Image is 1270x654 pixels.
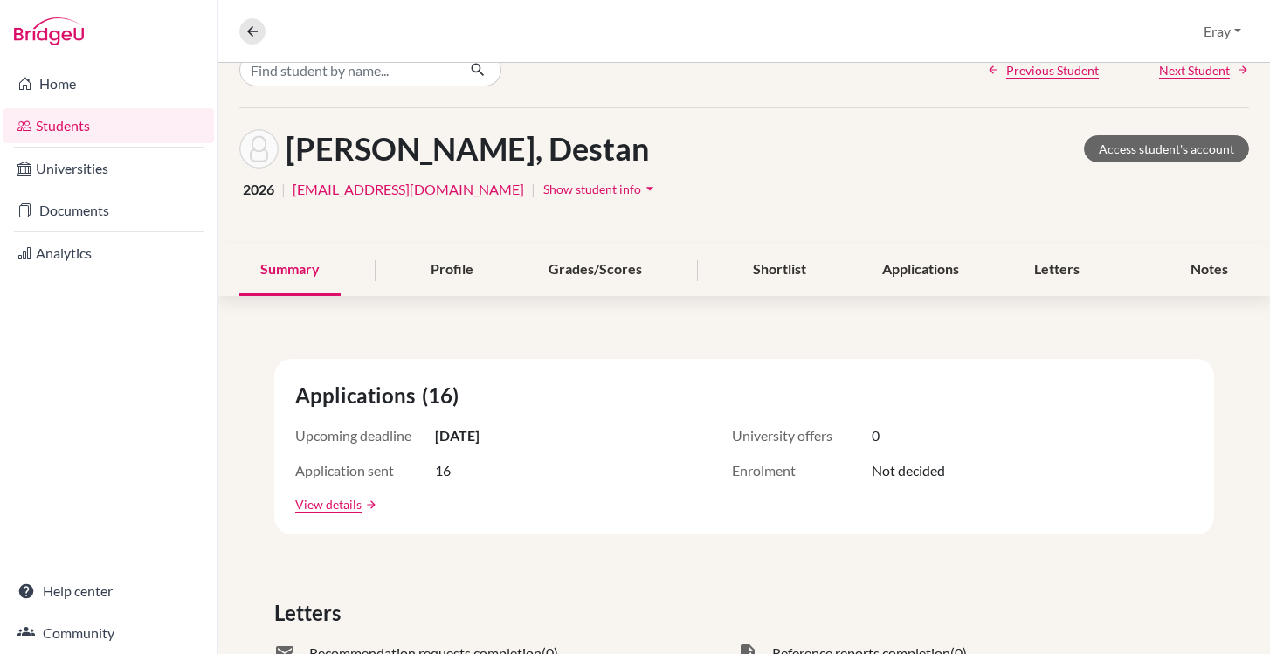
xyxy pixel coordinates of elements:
[531,179,535,200] span: |
[435,425,480,446] span: [DATE]
[542,176,659,203] button: Show student infoarrow_drop_down
[3,66,214,101] a: Home
[362,499,377,511] a: arrow_forward
[293,179,524,200] a: [EMAIL_ADDRESS][DOMAIN_NAME]
[1159,61,1230,79] span: Next Student
[732,425,872,446] span: University offers
[3,193,214,228] a: Documents
[732,244,827,296] div: Shortlist
[3,574,214,609] a: Help center
[641,180,659,197] i: arrow_drop_down
[286,130,649,168] h1: [PERSON_NAME], Destan
[295,425,435,446] span: Upcoming deadline
[1084,135,1249,162] a: Access student's account
[14,17,84,45] img: Bridge-U
[422,380,466,411] span: (16)
[3,108,214,143] a: Students
[1006,61,1099,79] span: Previous Student
[3,151,214,186] a: Universities
[281,179,286,200] span: |
[732,460,872,481] span: Enrolment
[295,495,362,513] a: View details
[243,179,274,200] span: 2026
[528,244,663,296] div: Grades/Scores
[3,616,214,651] a: Community
[1170,244,1249,296] div: Notes
[861,244,980,296] div: Applications
[274,597,348,629] span: Letters
[239,129,279,169] img: Destan Topçuoğlu's avatar
[1159,61,1249,79] a: Next Student
[3,236,214,271] a: Analytics
[543,182,641,196] span: Show student info
[435,460,451,481] span: 16
[987,61,1099,79] a: Previous Student
[1013,244,1101,296] div: Letters
[1196,15,1249,48] button: Eray
[410,244,494,296] div: Profile
[239,53,456,86] input: Find student by name...
[239,244,341,296] div: Summary
[872,460,945,481] span: Not decided
[872,425,880,446] span: 0
[295,380,422,411] span: Applications
[295,460,435,481] span: Application sent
